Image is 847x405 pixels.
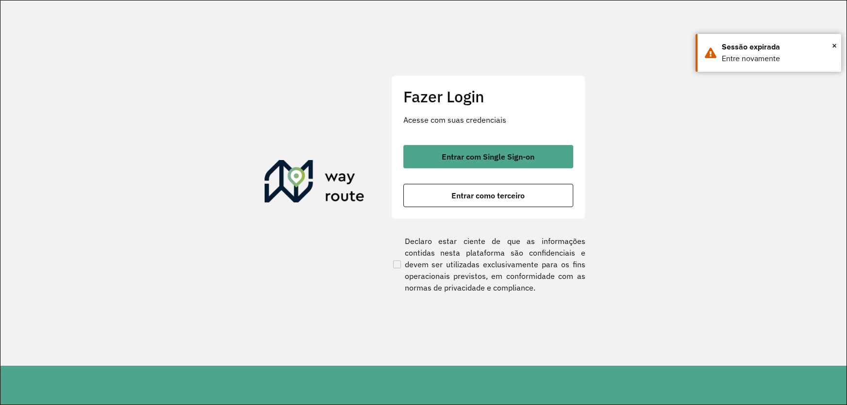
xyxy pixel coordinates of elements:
[832,38,837,53] span: ×
[451,192,525,199] span: Entrar como terceiro
[403,87,573,106] h2: Fazer Login
[722,41,834,53] div: Sessão expirada
[391,235,585,293] label: Declaro estar ciente de que as informações contidas nesta plataforma são confidenciais e devem se...
[832,38,837,53] button: Close
[722,53,834,65] div: Entre novamente
[403,114,573,126] p: Acesse com suas credenciais
[265,160,365,207] img: Roteirizador AmbevTech
[403,184,573,207] button: button
[442,153,534,161] span: Entrar com Single Sign-on
[403,145,573,168] button: button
